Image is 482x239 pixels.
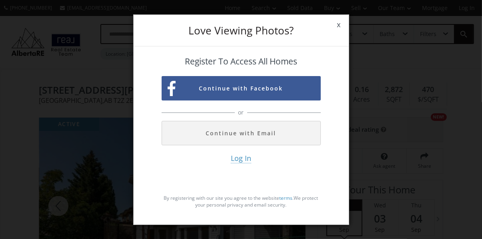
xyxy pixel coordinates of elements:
span: x [329,14,349,36]
span: Log In [231,153,251,163]
span: or [236,108,246,116]
h4: Register To Access All Homes [162,57,321,66]
h3: Love Viewing Photos? [162,25,321,36]
a: terms [280,195,293,201]
button: Continue with Facebook [162,76,321,100]
button: Continue with Email [162,121,321,145]
img: facebook-sign-up [168,81,176,96]
p: By registering with our site you agree to the website . We protect your personal privacy and emai... [162,195,321,208]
